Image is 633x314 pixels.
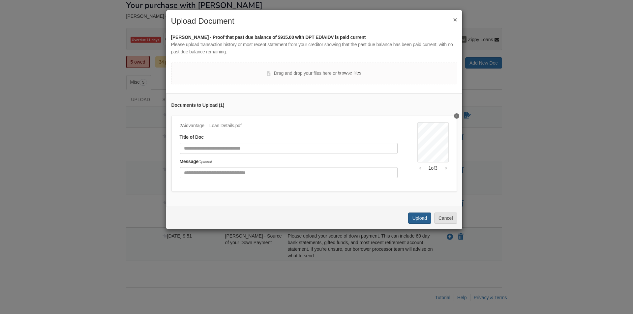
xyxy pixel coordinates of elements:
button: Delete undefined [454,113,459,119]
label: Message [180,158,212,165]
div: Drag and drop your files here or [267,70,361,77]
input: Document Title [180,143,398,154]
button: Cancel [434,213,457,224]
div: [PERSON_NAME] - Proof that past due balance of $915.00 with DPT ED/AIDV is paid current [171,34,457,41]
div: Documents to Upload ( 1 ) [171,102,457,109]
label: browse files [338,70,361,77]
label: Title of Doc [180,134,204,141]
button: Upload [408,213,431,224]
button: × [453,16,457,23]
div: 1 of 3 [417,165,449,171]
h2: Upload Document [171,17,457,25]
input: Include any comments on this document [180,167,398,178]
div: 2Aidvantage _ Loan Details.pdf [180,122,398,129]
span: Optional [198,160,212,164]
div: Please upload transaction history or most recent statement from your creditor showing that the pa... [171,41,457,56]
